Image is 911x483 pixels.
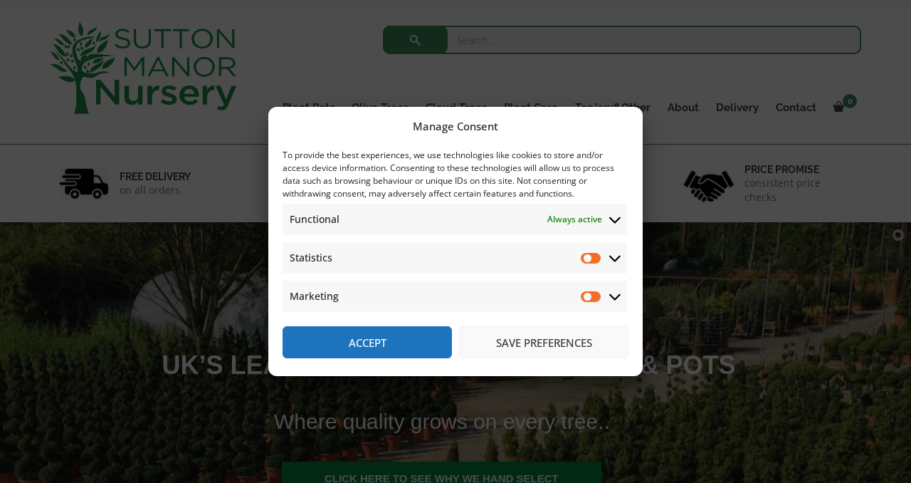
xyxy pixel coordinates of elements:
[459,326,628,358] button: Save preferences
[283,204,627,235] summary: Functional Always active
[283,326,452,358] button: Accept
[413,118,498,135] div: Manage Consent
[290,249,332,266] span: Statistics
[283,281,627,312] summary: Marketing
[290,288,339,305] span: Marketing
[283,242,627,274] summary: Statistics
[547,211,602,228] span: Always active
[290,211,339,228] span: Functional
[283,149,627,200] div: To provide the best experiences, we use technologies like cookies to store and/or access device i...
